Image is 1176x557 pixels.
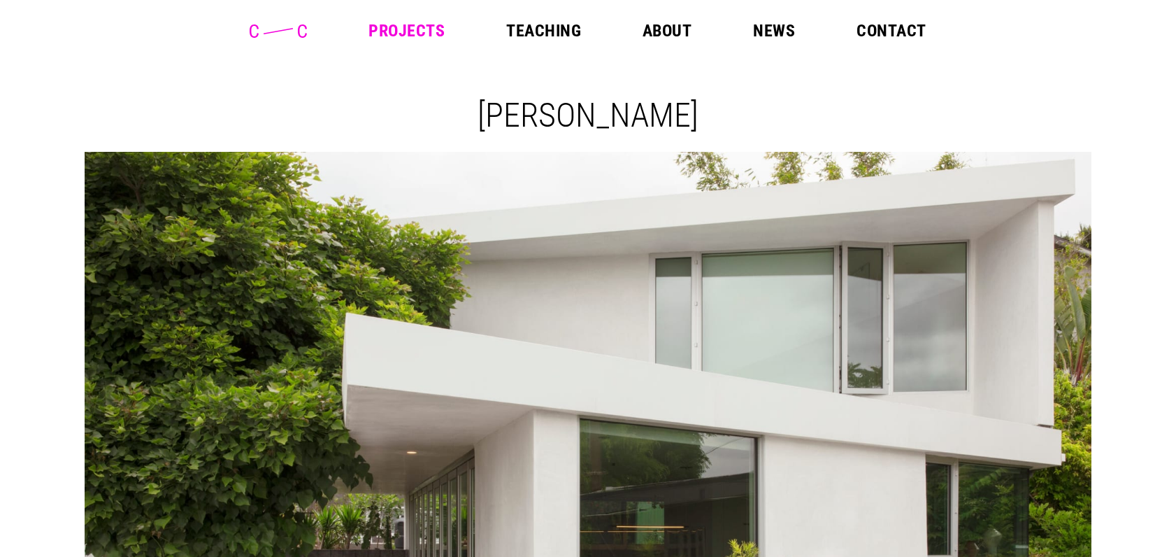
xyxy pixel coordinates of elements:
[368,22,926,39] nav: Main Menu
[643,22,691,39] a: About
[753,22,795,39] a: News
[506,22,581,39] a: Teaching
[368,22,445,39] a: Projects
[96,95,1080,135] h1: [PERSON_NAME]
[856,22,926,39] a: Contact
